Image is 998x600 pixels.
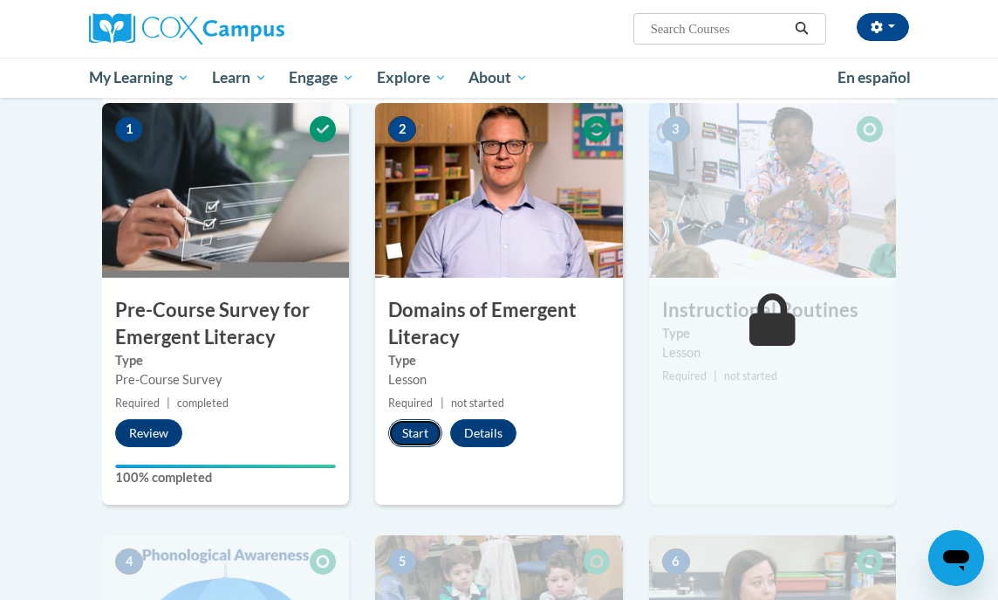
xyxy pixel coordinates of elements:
[115,468,336,487] label: 100% completed
[102,103,349,278] img: Course Image
[277,58,366,98] a: Engage
[115,116,143,142] span: 1
[649,18,789,39] input: Search Courses
[649,297,896,324] h3: Instructional Routines
[450,419,516,447] button: Details
[441,397,444,410] span: |
[468,67,528,88] span: About
[388,419,442,447] button: Start
[388,397,433,410] span: Required
[649,103,896,278] img: Course Image
[388,351,609,370] label: Type
[177,397,229,410] span: completed
[89,67,189,88] span: My Learning
[789,18,815,39] button: Search
[388,548,416,575] span: 5
[115,419,182,447] button: Review
[662,369,707,383] span: Required
[89,13,284,45] img: Cox Campus
[928,530,984,586] iframe: Button to launch messaging window
[102,297,349,351] h3: Pre-Course Survey for Emergent Literacy
[451,397,504,410] span: not started
[115,548,143,575] span: 4
[377,67,447,88] span: Explore
[167,397,170,410] span: |
[826,59,922,96] a: En español
[89,13,345,45] a: Cox Campus
[201,58,278,98] a: Learn
[212,67,267,88] span: Learn
[458,58,540,98] a: About
[115,397,160,410] span: Required
[115,351,336,370] label: Type
[289,67,354,88] span: Engage
[662,116,690,142] span: 3
[375,103,622,278] img: Course Image
[388,370,609,390] div: Lesson
[714,369,717,383] span: |
[662,343,883,362] div: Lesson
[115,465,336,468] div: Your progress
[837,68,911,86] span: En español
[662,324,883,343] label: Type
[857,13,909,41] button: Account Settings
[388,116,416,142] span: 2
[76,58,922,98] div: Main menu
[366,58,458,98] a: Explore
[115,370,336,390] div: Pre-Course Survey
[375,297,622,351] h3: Domains of Emergent Literacy
[724,369,777,383] span: not started
[662,548,690,575] span: 6
[78,58,201,98] a: My Learning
